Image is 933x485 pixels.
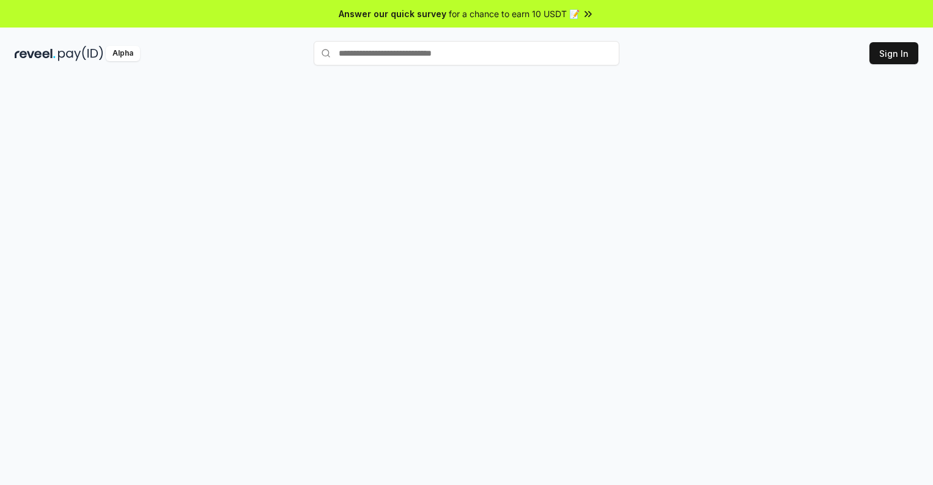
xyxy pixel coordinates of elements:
[339,7,446,20] span: Answer our quick survey
[58,46,103,61] img: pay_id
[106,46,140,61] div: Alpha
[449,7,580,20] span: for a chance to earn 10 USDT 📝
[15,46,56,61] img: reveel_dark
[869,42,918,64] button: Sign In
